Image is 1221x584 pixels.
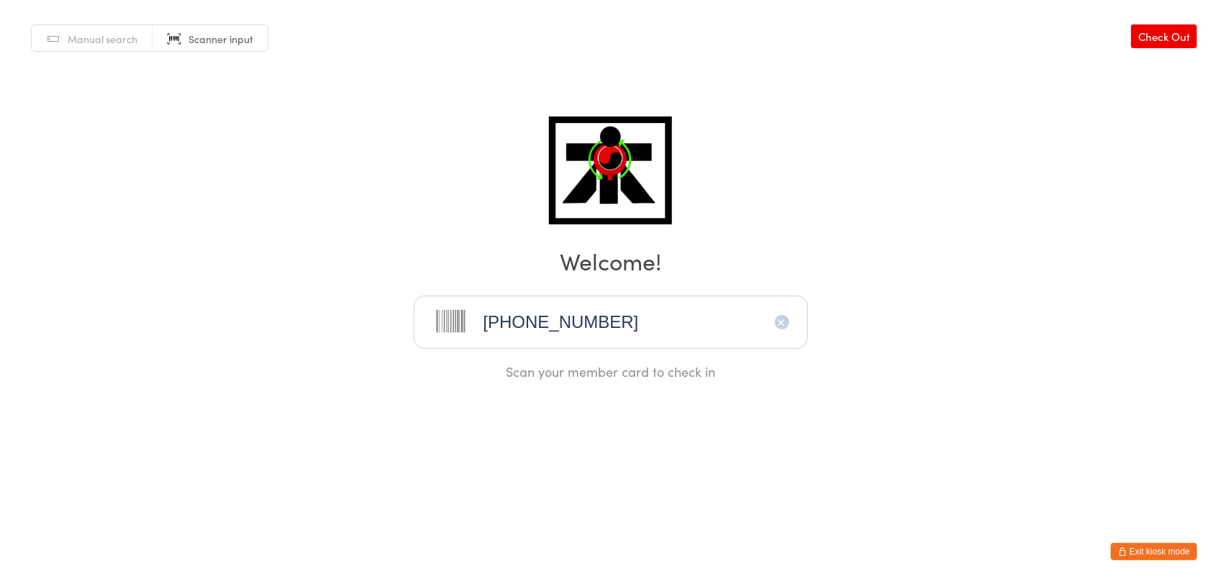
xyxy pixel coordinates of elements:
a: Check Out [1131,24,1197,48]
h2: Welcome! [14,245,1207,277]
img: ATI Midvale / Midland [549,117,672,224]
div: Scan your member card to check in [414,362,808,380]
span: Scanner input [189,32,253,46]
button: Exit kiosk mode [1111,543,1197,560]
input: Scan barcode [414,296,808,349]
span: Manual search [68,32,137,46]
